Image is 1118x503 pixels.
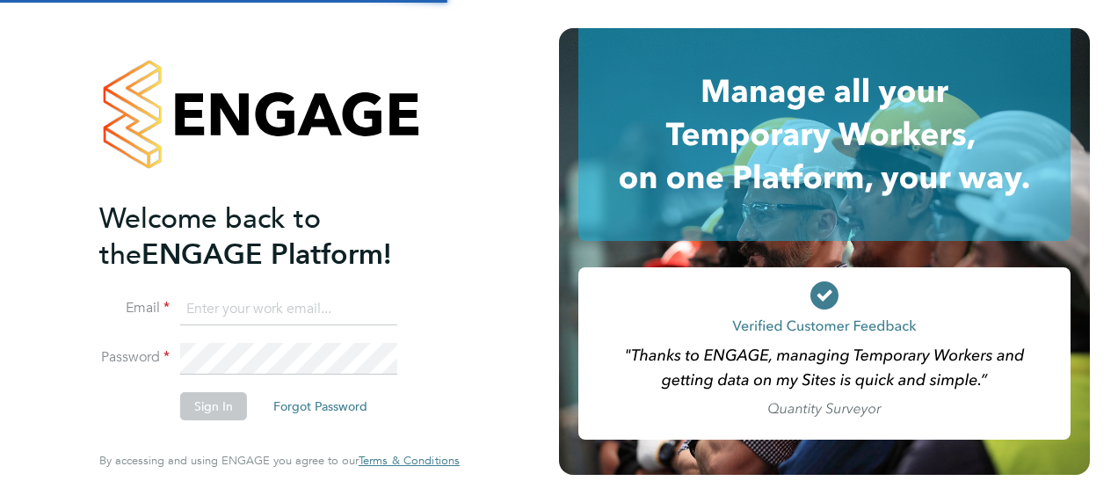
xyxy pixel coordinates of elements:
[180,392,247,420] button: Sign In
[180,294,397,325] input: Enter your work email...
[259,392,381,420] button: Forgot Password
[359,454,460,468] a: Terms & Conditions
[359,453,460,468] span: Terms & Conditions
[99,348,170,367] label: Password
[99,200,442,273] h2: ENGAGE Platform!
[99,453,460,468] span: By accessing and using ENGAGE you agree to our
[99,299,170,317] label: Email
[99,201,321,272] span: Welcome back to the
